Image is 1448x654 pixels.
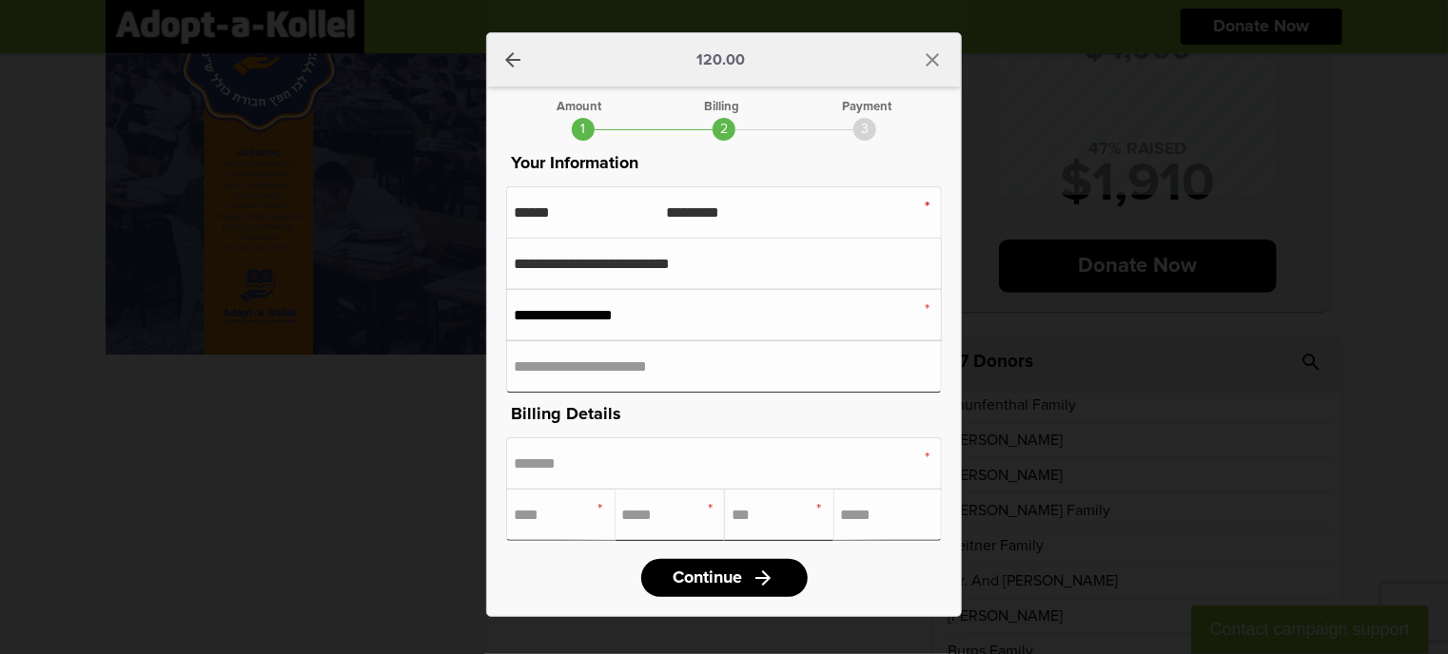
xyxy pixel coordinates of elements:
[557,101,601,113] div: Amount
[697,52,746,67] p: 120.00
[713,118,735,141] div: 2
[704,101,739,113] div: Billing
[501,48,524,71] a: arrow_back
[853,118,876,141] div: 3
[674,569,743,587] span: Continue
[506,150,942,177] p: Your Information
[842,101,891,113] div: Payment
[641,559,808,597] a: Continuearrow_forward
[921,48,944,71] i: close
[506,401,942,428] p: Billing Details
[572,118,595,141] div: 1
[753,567,775,589] i: arrow_forward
